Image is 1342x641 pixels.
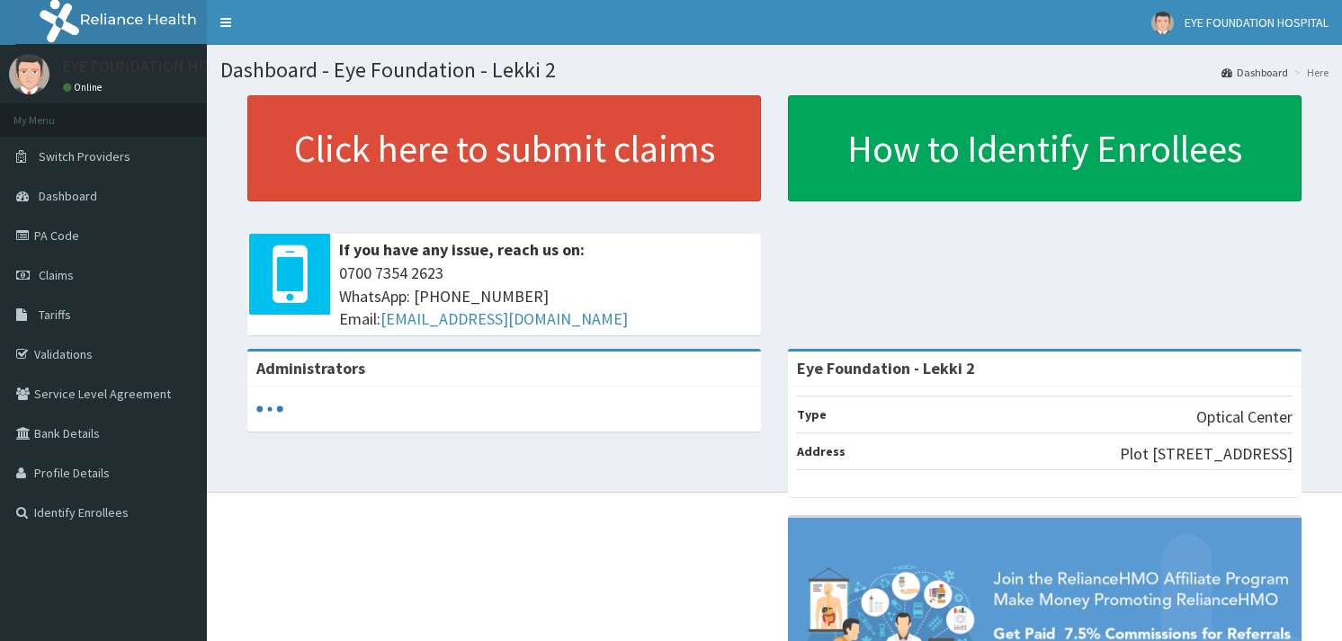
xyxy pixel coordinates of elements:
p: Optical Center [1196,405,1293,429]
p: EYE FOUNDATION HOSPITAL [63,58,258,75]
b: Type [797,406,827,423]
b: Administrators [256,358,365,378]
svg: audio-loading [256,396,283,423]
h1: Dashboard - Eye Foundation - Lekki 2 [220,58,1329,82]
a: Online [63,81,106,93]
a: [EMAIL_ADDRESS][DOMAIN_NAME] [380,308,628,329]
p: Plot [STREET_ADDRESS] [1120,442,1293,466]
a: How to Identify Enrollees [788,95,1302,201]
img: User Image [1151,12,1174,34]
li: Here [1290,65,1329,80]
b: Address [797,443,845,459]
span: Tariffs [39,307,71,323]
span: EYE FOUNDATION HOSPITAL [1185,14,1329,31]
span: Claims [39,267,74,283]
span: 0700 7354 2623 WhatsApp: [PHONE_NUMBER] Email: [339,262,752,331]
strong: Eye Foundation - Lekki 2 [797,358,975,378]
span: Dashboard [39,188,97,204]
b: If you have any issue, reach us on: [339,239,585,260]
a: Dashboard [1221,65,1288,80]
span: Switch Providers [39,148,130,165]
img: User Image [9,54,49,94]
a: Click here to submit claims [247,95,761,201]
